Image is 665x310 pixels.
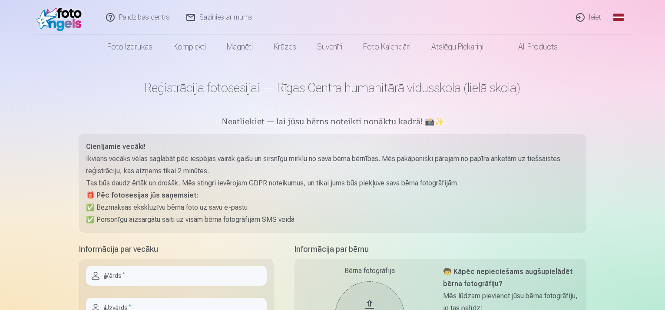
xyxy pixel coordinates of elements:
[79,243,274,255] h5: Informācija par vecāku
[494,35,568,59] a: All products
[86,201,579,214] p: ✅ Bezmaksas ekskluzīvu bērna foto uz savu e-pastu
[86,142,146,151] strong: Cienījamie vecāki!
[86,214,579,226] p: ✅ Personīgu aizsargātu saiti uz visām bērna fotogrāfijām SMS veidā
[294,243,586,255] h5: Informācija par bērnu
[36,3,86,31] img: /fa1
[97,35,163,59] a: Foto izdrukas
[86,177,579,189] p: Tas būs daudz ērtāk un drošāk. Mēs stingri ievērojam GDPR noteikumus, un tikai jums būs piekļuve ...
[353,35,421,59] a: Foto kalendāri
[86,191,198,199] strong: 🎁 Pēc fotosesijas jūs saņemsiet:
[79,116,586,129] h5: Neatliekiet — lai jūsu bērns noteikti nonāktu kadrā! 📸✨
[216,35,263,59] a: Magnēti
[301,266,438,276] div: Bērna fotogrāfija
[307,35,353,59] a: Suvenīri
[79,80,586,96] h1: Reģistrācija fotosesijai — Rīgas Centra humanitārā vidusskola (lielā skola)
[443,267,572,288] strong: 🧒 Kāpēc nepieciešams augšupielādēt bērna fotogrāfiju?
[263,35,307,59] a: Krūzes
[86,153,579,177] p: Ikviens vecāks vēlas saglabāt pēc iespējas vairāk gaišu un sirsnīgu mirkļu no sava bērna bērnības...
[163,35,216,59] a: Komplekti
[421,35,494,59] a: Atslēgu piekariņi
